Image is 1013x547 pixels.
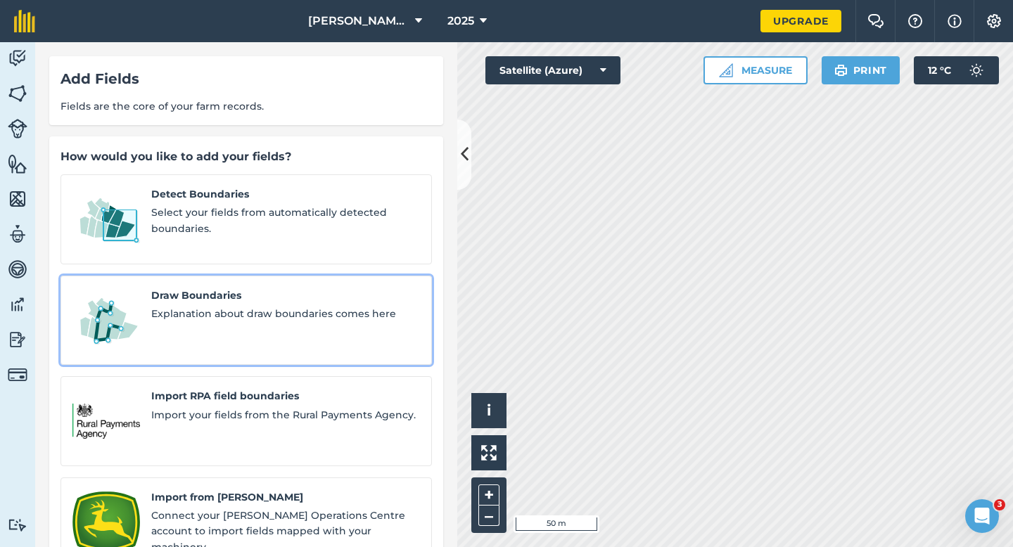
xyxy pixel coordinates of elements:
[485,56,620,84] button: Satellite (Azure)
[8,224,27,245] img: svg+xml;base64,PD94bWwgdmVyc2lvbj0iMS4wIiBlbmNvZGluZz0idXRmLTgiPz4KPCEtLSBHZW5lcmF0b3I6IEFkb2JlIE...
[822,56,900,84] button: Print
[8,365,27,385] img: svg+xml;base64,PD94bWwgdmVyc2lvbj0iMS4wIiBlbmNvZGluZz0idXRmLTgiPz4KPCEtLSBHZW5lcmF0b3I6IEFkb2JlIE...
[948,13,962,30] img: svg+xml;base64,PHN2ZyB4bWxucz0iaHR0cDovL3d3dy53My5vcmcvMjAwMC9zdmciIHdpZHRoPSIxNyIgaGVpZ2h0PSIxNy...
[8,119,27,139] img: svg+xml;base64,PD94bWwgdmVyc2lvbj0iMS4wIiBlbmNvZGluZz0idXRmLTgiPz4KPCEtLSBHZW5lcmF0b3I6IEFkb2JlIE...
[151,388,420,404] span: Import RPA field boundaries
[60,67,432,90] div: Add Fields
[703,56,808,84] button: Measure
[72,186,140,252] img: Detect Boundaries
[478,506,499,526] button: –
[907,14,924,28] img: A question mark icon
[60,148,432,166] div: How would you like to add your fields?
[308,13,409,30] span: [PERSON_NAME] & Sons Farming LTD
[481,445,497,461] img: Four arrows, one pointing top left, one top right, one bottom right and the last bottom left
[151,489,420,505] span: Import from [PERSON_NAME]
[719,63,733,77] img: Ruler icon
[471,393,507,428] button: i
[151,288,420,303] span: Draw Boundaries
[8,294,27,315] img: svg+xml;base64,PD94bWwgdmVyc2lvbj0iMS4wIiBlbmNvZGluZz0idXRmLTgiPz4KPCEtLSBHZW5lcmF0b3I6IEFkb2JlIE...
[8,329,27,350] img: svg+xml;base64,PD94bWwgdmVyc2lvbj0iMS4wIiBlbmNvZGluZz0idXRmLTgiPz4KPCEtLSBHZW5lcmF0b3I6IEFkb2JlIE...
[986,14,1002,28] img: A cog icon
[151,306,420,321] span: Explanation about draw boundaries comes here
[834,62,848,79] img: svg+xml;base64,PHN2ZyB4bWxucz0iaHR0cDovL3d3dy53My5vcmcvMjAwMC9zdmciIHdpZHRoPSIxOSIgaGVpZ2h0PSIyNC...
[965,499,999,533] iframe: Intercom live chat
[8,259,27,280] img: svg+xml;base64,PD94bWwgdmVyc2lvbj0iMS4wIiBlbmNvZGluZz0idXRmLTgiPz4KPCEtLSBHZW5lcmF0b3I6IEFkb2JlIE...
[8,518,27,532] img: svg+xml;base64,PD94bWwgdmVyc2lvbj0iMS4wIiBlbmNvZGluZz0idXRmLTgiPz4KPCEtLSBHZW5lcmF0b3I6IEFkb2JlIE...
[60,276,432,366] a: Draw BoundariesDraw BoundariesExplanation about draw boundaries comes here
[962,56,990,84] img: svg+xml;base64,PD94bWwgdmVyc2lvbj0iMS4wIiBlbmNvZGluZz0idXRmLTgiPz4KPCEtLSBHZW5lcmF0b3I6IEFkb2JlIE...
[151,407,420,423] span: Import your fields from the Rural Payments Agency.
[8,188,27,210] img: svg+xml;base64,PHN2ZyB4bWxucz0iaHR0cDovL3d3dy53My5vcmcvMjAwMC9zdmciIHdpZHRoPSI1NiIgaGVpZ2h0PSI2MC...
[60,174,432,264] a: Detect BoundariesDetect BoundariesSelect your fields from automatically detected boundaries.
[60,98,432,114] span: Fields are the core of your farm records.
[60,376,432,466] a: Import RPA field boundariesImport RPA field boundariesImport your fields from the Rural Payments ...
[151,205,420,236] span: Select your fields from automatically detected boundaries.
[8,48,27,69] img: svg+xml;base64,PD94bWwgdmVyc2lvbj0iMS4wIiBlbmNvZGluZz0idXRmLTgiPz4KPCEtLSBHZW5lcmF0b3I6IEFkb2JlIE...
[8,153,27,174] img: svg+xml;base64,PHN2ZyB4bWxucz0iaHR0cDovL3d3dy53My5vcmcvMjAwMC9zdmciIHdpZHRoPSI1NiIgaGVpZ2h0PSI2MC...
[72,388,140,454] img: Import RPA field boundaries
[487,401,491,419] span: i
[151,186,420,202] span: Detect Boundaries
[8,83,27,104] img: svg+xml;base64,PHN2ZyB4bWxucz0iaHR0cDovL3d3dy53My5vcmcvMjAwMC9zdmciIHdpZHRoPSI1NiIgaGVpZ2h0PSI2MC...
[914,56,999,84] button: 12 °C
[72,288,140,354] img: Draw Boundaries
[478,484,499,506] button: +
[867,14,884,28] img: Two speech bubbles overlapping with the left bubble in the forefront
[447,13,474,30] span: 2025
[928,56,951,84] span: 12 ° C
[14,10,35,32] img: fieldmargin Logo
[760,10,841,32] a: Upgrade
[994,499,1005,510] span: 3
